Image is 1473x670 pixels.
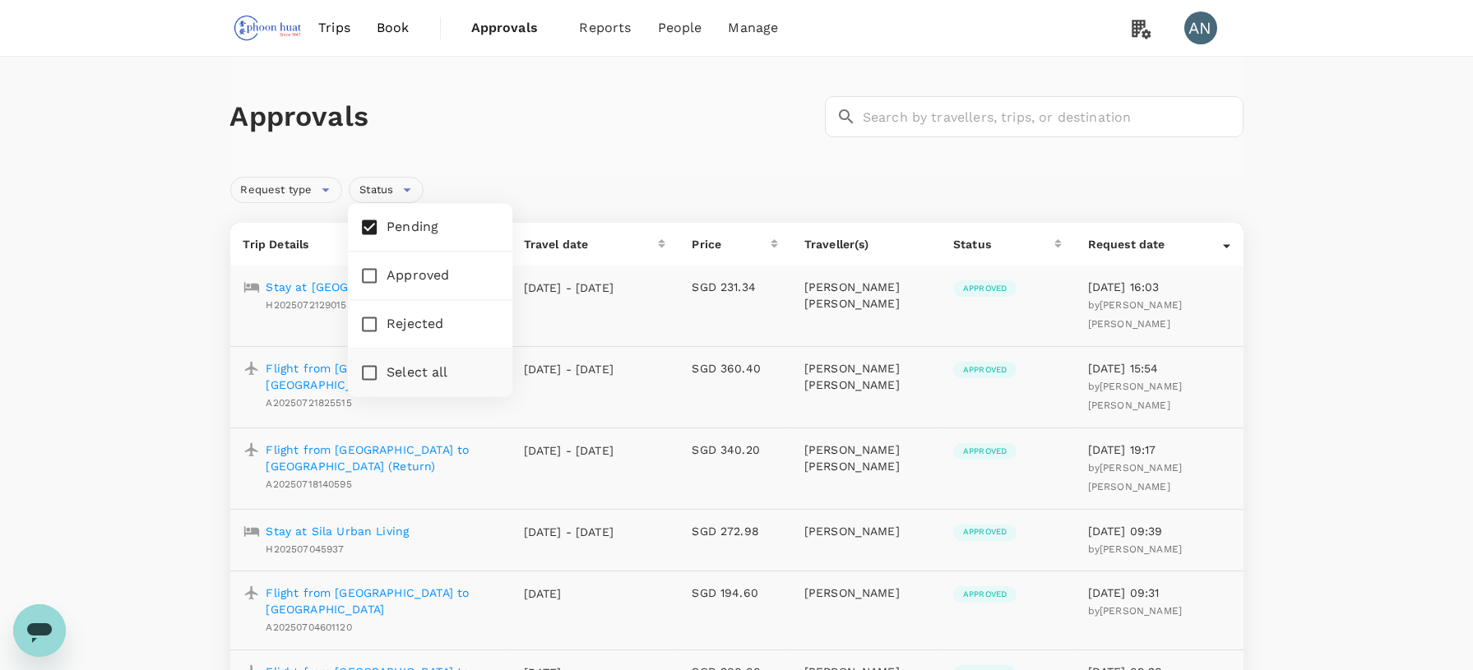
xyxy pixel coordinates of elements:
p: SGD 231.34 [692,279,777,295]
span: H2025072129015 [266,299,347,311]
div: Travel date [524,236,659,252]
p: [DATE] [524,585,614,602]
span: [PERSON_NAME] [PERSON_NAME] [1088,462,1182,492]
span: Approvals [471,18,554,38]
a: Stay at Sila Urban Living [266,523,410,539]
span: by [1088,543,1182,555]
span: Trips [318,18,350,38]
p: [PERSON_NAME] [PERSON_NAME] [804,360,927,393]
img: Phoon Huat PTE. LTD. [230,10,306,46]
span: by [1088,462,1182,492]
p: [DATE] 15:54 [1088,360,1230,377]
div: Status [349,177,424,203]
p: [DATE] - [DATE] [524,361,614,377]
span: Manage [728,18,778,38]
span: Approved [953,526,1017,538]
span: A20250721825515 [266,397,352,409]
span: H202507045937 [266,543,345,555]
div: Request date [1088,236,1223,252]
span: [PERSON_NAME] [PERSON_NAME] [1088,299,1182,330]
span: Approved [953,283,1017,294]
span: Book [377,18,410,38]
span: Status [350,183,403,198]
span: Approved [387,266,449,285]
span: Request type [231,183,322,198]
p: [DATE] 16:03 [1088,279,1230,295]
span: People [658,18,702,38]
div: AN [1184,12,1217,44]
span: by [1088,605,1182,617]
span: A20250704601120 [266,621,352,633]
span: Approved [953,364,1017,376]
span: Pending [387,217,438,237]
p: SGD 272.98 [692,523,777,539]
p: SGD 194.60 [692,585,777,601]
p: [DATE] - [DATE] [524,442,614,459]
p: [DATE] - [DATE] [524,280,614,296]
iframe: Button to launch messaging window [13,604,66,657]
p: [PERSON_NAME] [804,523,927,539]
p: Traveller(s) [804,236,927,252]
span: [PERSON_NAME] [PERSON_NAME] [1088,381,1182,411]
span: [PERSON_NAME] [1100,543,1182,555]
p: [PERSON_NAME] [804,585,927,601]
span: [PERSON_NAME] [1100,605,1182,617]
p: [DATE] 09:39 [1088,523,1230,539]
p: SGD 360.40 [692,360,777,377]
span: Rejected [387,314,443,334]
a: Flight from [GEOGRAPHIC_DATA] to [GEOGRAPHIC_DATA] [266,585,498,617]
a: Flight from [GEOGRAPHIC_DATA] to [GEOGRAPHIC_DATA] (Return) [266,441,498,474]
p: [PERSON_NAME] [PERSON_NAME] [804,279,927,312]
span: A20250718140595 [266,478,352,490]
p: [PERSON_NAME] [PERSON_NAME] [804,441,927,474]
p: Trip Details [243,236,498,252]
input: Search by travellers, trips, or destination [863,96,1244,137]
span: Approved [953,446,1017,457]
h1: Approvals [230,99,818,134]
span: Select all [387,363,448,382]
div: Status [953,236,1054,252]
span: by [1088,381,1182,411]
div: Price [692,236,770,252]
div: Request type [230,177,343,203]
p: [DATE] 09:31 [1088,585,1230,601]
p: SGD 340.20 [692,441,777,458]
span: by [1088,299,1182,330]
p: [DATE] 19:17 [1088,441,1230,458]
span: Approved [953,589,1017,600]
a: Stay at [GEOGRAPHIC_DATA] [266,279,430,295]
a: Flight from [GEOGRAPHIC_DATA] to [GEOGRAPHIC_DATA] (Return) [266,360,498,393]
span: Reports [580,18,632,38]
p: [DATE] - [DATE] [524,524,614,540]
